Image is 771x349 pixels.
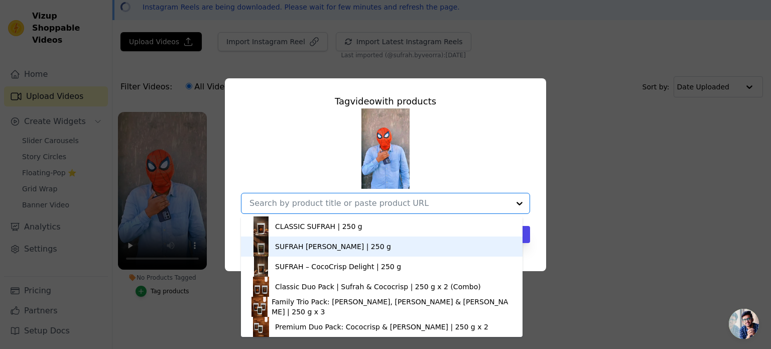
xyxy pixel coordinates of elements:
[251,257,271,277] img: product thumbnail
[251,297,268,317] img: product thumbnail
[275,242,391,252] div: SUFRAH [PERSON_NAME] | 250 g
[251,216,271,237] img: product thumbnail
[249,198,509,208] input: Search by product title or paste product URL
[251,277,271,297] img: product thumbnail
[729,309,759,339] div: Open chat
[275,322,488,332] div: Premium Duo Pack: Cococrisp & [PERSON_NAME] | 250 g x 2
[275,221,362,231] div: CLASSIC SUFRAH | 250 g
[251,317,271,337] img: product thumbnail
[361,108,410,189] img: reel-preview-b0f1fb-dd.myshopify.com-3727456178679174241_76858585151.jpeg
[241,94,530,108] div: Tag video with products
[272,297,512,317] div: Family Trio Pack: [PERSON_NAME], [PERSON_NAME] & [PERSON_NAME] | 250 g x 3
[251,237,271,257] img: product thumbnail
[275,282,481,292] div: Classic Duo Pack | Sufrah & Cococrisp | 250 g x 2 (Combo)
[275,262,401,272] div: SUFRAH – CocoCrisp Delight | 250 g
